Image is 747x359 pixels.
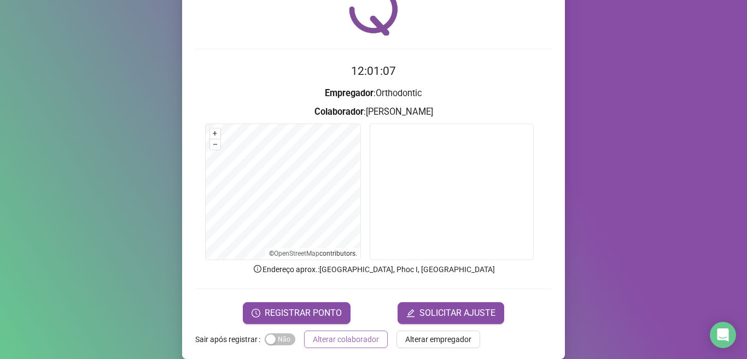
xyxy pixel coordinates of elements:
button: + [210,128,220,139]
strong: Empregador [325,88,373,98]
h3: : Orthodontic [195,86,552,101]
span: clock-circle [252,309,260,317]
h3: : [PERSON_NAME] [195,105,552,119]
div: Open Intercom Messenger [710,322,736,348]
button: REGISTRAR PONTO [243,302,351,324]
span: Alterar empregador [405,333,471,345]
label: Sair após registrar [195,331,265,348]
button: Alterar colaborador [304,331,388,348]
button: editSOLICITAR AJUSTE [398,302,504,324]
span: SOLICITAR AJUSTE [419,307,495,320]
button: Alterar empregador [396,331,480,348]
p: Endereço aprox. : [GEOGRAPHIC_DATA], Phoc I, [GEOGRAPHIC_DATA] [195,263,552,275]
button: – [210,139,220,150]
li: © contributors. [269,250,357,257]
span: REGISTRAR PONTO [265,307,342,320]
time: 12:01:07 [351,64,396,78]
strong: Colaborador [314,107,364,117]
a: OpenStreetMap [274,250,319,257]
span: info-circle [253,264,262,274]
span: edit [406,309,415,317]
span: Alterar colaborador [313,333,379,345]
